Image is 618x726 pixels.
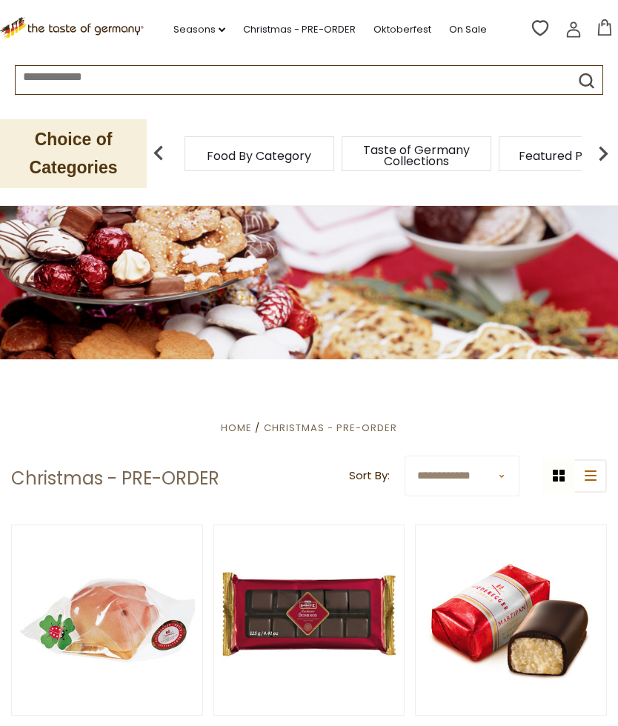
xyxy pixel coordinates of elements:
[373,21,431,38] a: Oktoberfest
[264,421,397,435] a: Christmas - PRE-ORDER
[12,525,202,716] img: Niederegger Pure Marzipan Good Luck Pigs, .44 oz
[221,421,252,435] a: Home
[207,150,311,161] a: Food By Category
[588,139,618,168] img: next arrow
[349,467,390,485] label: Sort By:
[214,525,405,716] img: Lambertz Domino Steine Gingerbread Marzipan Squares 4.4 oz
[357,144,476,167] a: Taste of Germany Collections
[416,550,606,690] img: Niederegger "Classics Petit" Dark Chocolate Covered Marzipan Loaf, 15g
[11,467,219,490] h1: Christmas - PRE-ORDER
[449,21,487,38] a: On Sale
[173,21,225,38] a: Seasons
[243,21,356,38] a: Christmas - PRE-ORDER
[144,139,173,168] img: previous arrow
